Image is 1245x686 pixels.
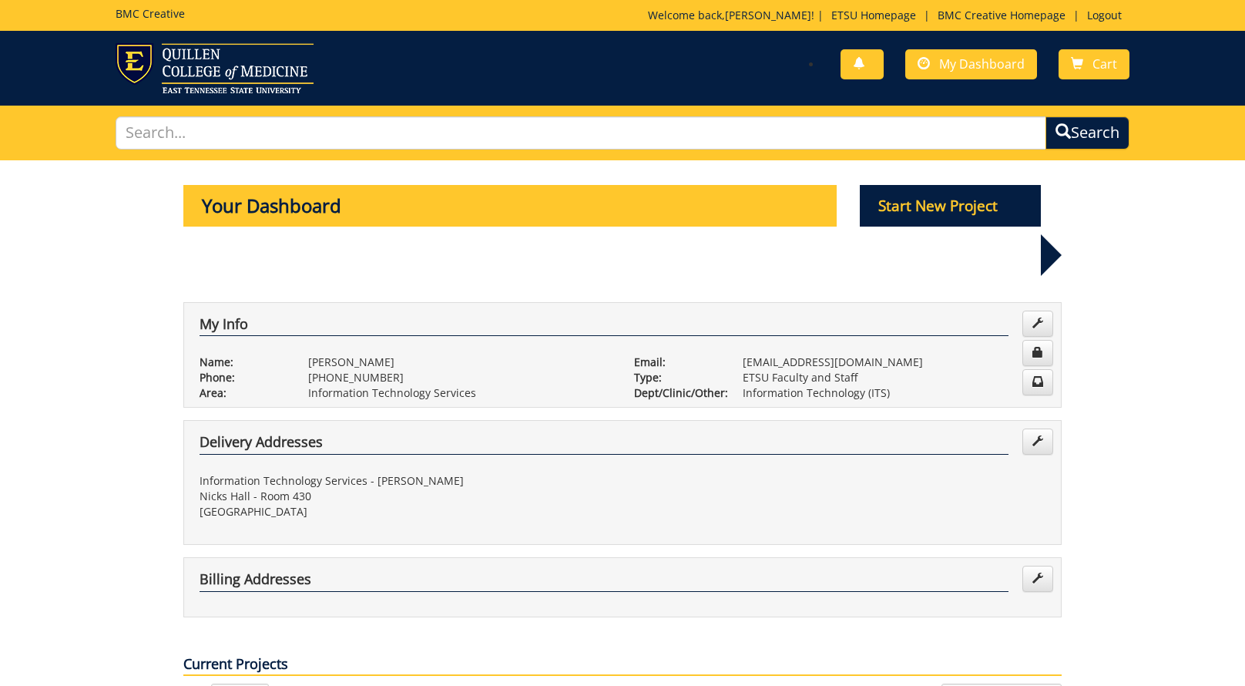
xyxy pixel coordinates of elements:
p: Your Dashboard [183,185,837,227]
p: Welcome back, ! | | | [648,8,1129,23]
span: My Dashboard [939,55,1025,72]
p: [PERSON_NAME] [308,355,611,370]
h5: BMC Creative [116,8,185,19]
a: My Dashboard [905,49,1037,79]
p: [GEOGRAPHIC_DATA] [200,504,611,520]
a: BMC Creative Homepage [930,8,1073,22]
p: Name: [200,355,285,370]
a: Edit Addresses [1022,566,1053,592]
p: Nicks Hall - Room 430 [200,489,611,504]
p: Start New Project [860,185,1042,227]
p: ETSU Faculty and Staff [743,370,1045,385]
p: Dept/Clinic/Other: [634,385,720,401]
a: Change Password [1022,340,1053,366]
h4: My Info [200,317,1008,337]
p: [EMAIL_ADDRESS][DOMAIN_NAME] [743,355,1045,370]
a: Logout [1079,8,1129,22]
input: Search... [116,116,1047,150]
p: Phone: [200,370,285,385]
p: [PHONE_NUMBER] [308,370,611,385]
a: Start New Project [860,200,1042,214]
p: Current Projects [183,654,1062,676]
h4: Billing Addresses [200,572,1008,592]
p: Email: [634,355,720,370]
a: [PERSON_NAME] [725,8,811,22]
button: Search [1045,116,1129,150]
a: Edit Info [1022,311,1053,337]
p: Area: [200,385,285,401]
p: Type: [634,370,720,385]
span: Cart [1092,55,1117,72]
p: Information Technology Services - [PERSON_NAME] [200,473,611,489]
img: ETSU logo [116,43,314,93]
a: ETSU Homepage [824,8,924,22]
p: Information Technology (ITS) [743,385,1045,401]
h4: Delivery Addresses [200,435,1008,455]
a: Cart [1059,49,1129,79]
p: Information Technology Services [308,385,611,401]
a: Edit Addresses [1022,429,1053,455]
a: Change Communication Preferences [1022,369,1053,395]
